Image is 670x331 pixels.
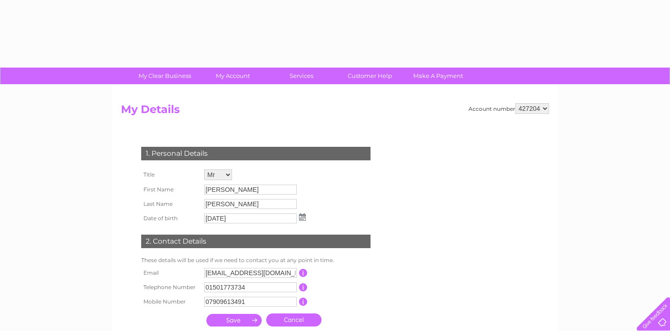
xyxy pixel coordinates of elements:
input: Submit [206,314,262,326]
div: 2. Contact Details [141,235,371,248]
td: These details will be used if we need to contact you at any point in time. [139,255,373,266]
input: Information [299,298,308,306]
h2: My Details [121,103,549,120]
th: Mobile Number [139,295,202,309]
a: Services [264,68,339,84]
th: First Name [139,182,202,197]
a: Make A Payment [401,68,475,84]
input: Information [299,283,308,291]
a: Customer Help [333,68,407,84]
input: Information [299,269,308,277]
th: Date of birth [139,211,202,226]
div: 1. Personal Details [141,147,371,160]
th: Telephone Number [139,280,202,295]
img: ... [299,213,306,221]
th: Email [139,266,202,280]
a: Cancel [266,313,322,326]
th: Last Name [139,197,202,211]
th: Title [139,167,202,182]
a: My Account [196,68,270,84]
a: My Clear Business [128,68,202,84]
div: Account number [469,103,549,114]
